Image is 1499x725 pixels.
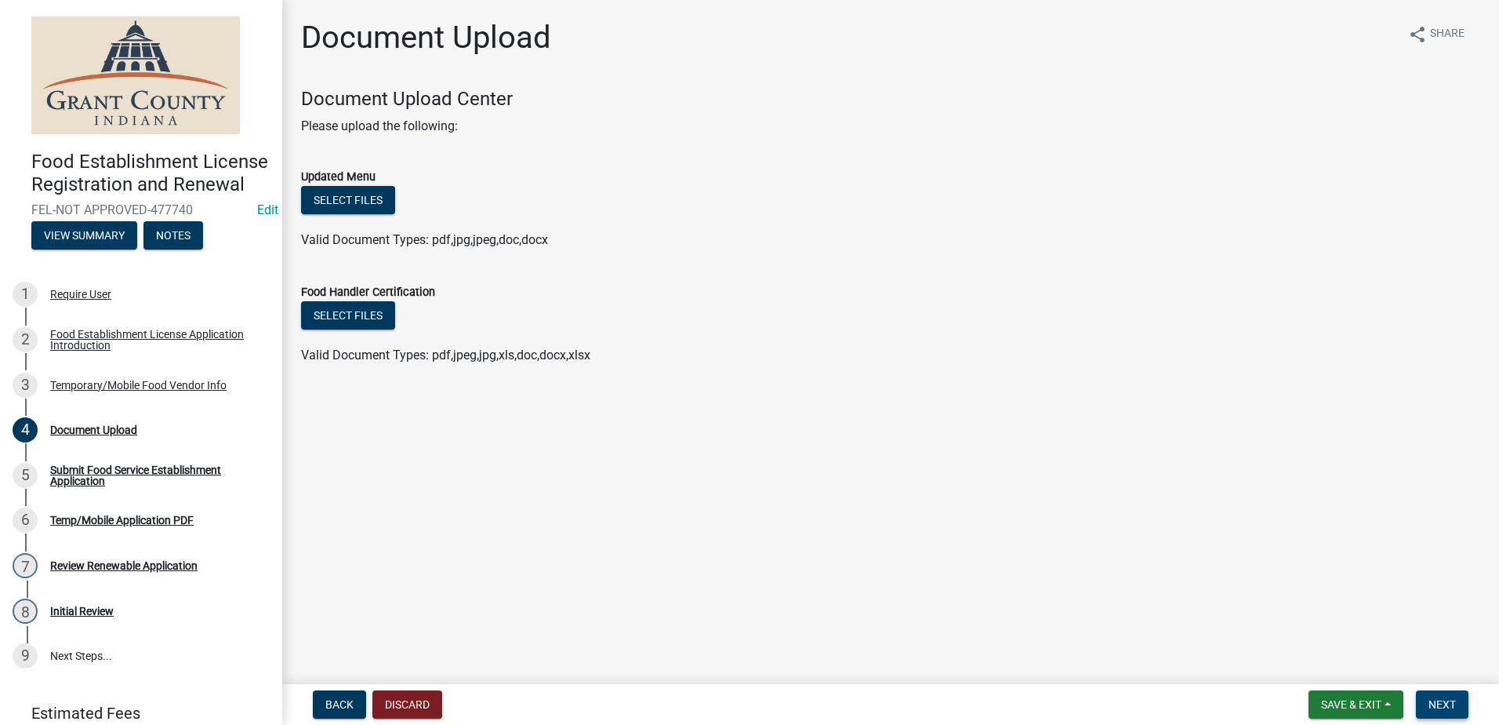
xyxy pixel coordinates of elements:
[301,117,1480,136] p: Please upload the following:
[31,230,137,242] wm-modal-confirm: Summary
[1321,698,1381,711] span: Save & Exit
[13,508,38,533] div: 6
[257,202,278,217] wm-modal-confirm: Edit Application Number
[1416,690,1468,719] button: Next
[1430,25,1465,44] span: Share
[143,221,203,250] button: Notes
[143,230,203,242] wm-modal-confirm: Notes
[50,606,114,617] div: Initial Review
[372,690,442,719] button: Discard
[301,232,548,247] span: Valid Document Types: pdf,jpg,jpeg,doc,docx
[301,19,551,56] h1: Document Upload
[31,221,137,250] button: View Summary
[301,348,590,362] span: Valid Document Types: pdf,jpeg,jpg,xls,doc,docx,xlsx
[301,287,435,298] label: Food Handler Certification
[31,202,251,217] span: FEL-NOT APPROVED-477740
[13,417,38,443] div: 4
[13,373,38,398] div: 3
[50,424,137,435] div: Document Upload
[313,690,366,719] button: Back
[1428,698,1456,711] span: Next
[301,172,376,183] label: Updated Menu
[13,599,38,624] div: 8
[31,151,270,196] h4: Food Establishment License Registration and Renewal
[13,282,38,307] div: 1
[50,289,111,300] div: Require User
[257,202,278,217] a: Edit
[1408,25,1427,44] i: share
[301,88,1480,111] h4: Document Upload Center
[301,186,395,214] button: Select files
[1308,690,1403,719] button: Save & Exit
[50,560,198,571] div: Review Renewable Application
[50,380,227,391] div: Temporary/Mobile Food Vendor Info
[13,643,38,669] div: 9
[50,515,194,526] div: Temp/Mobile Application PDF
[50,329,257,351] div: Food Establishment License Application Introduction
[325,698,354,711] span: Back
[13,553,38,578] div: 7
[50,465,257,486] div: Submit Food Service Establishment Application
[13,463,38,488] div: 5
[1396,19,1477,49] button: shareShare
[301,301,395,330] button: Select files
[31,16,240,134] img: Grant County, Indiana
[13,327,38,352] div: 2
